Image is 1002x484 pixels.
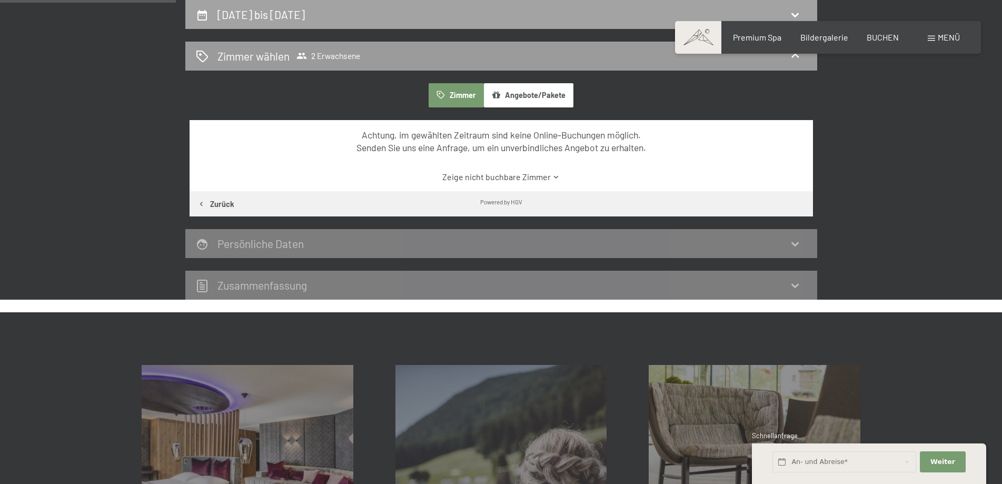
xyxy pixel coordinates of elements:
[429,83,483,107] button: Zimmer
[217,8,305,21] h2: [DATE] bis [DATE]
[938,32,960,42] span: Menü
[480,197,522,206] div: Powered by HGV
[800,32,848,42] a: Bildergalerie
[190,191,242,216] button: Zurück
[920,451,965,473] button: Weiter
[867,32,899,42] a: BUCHEN
[217,279,307,292] h2: Zusammen­fassung
[484,83,573,107] button: Angebote/Pakete
[217,48,290,64] h2: Zimmer wählen
[930,457,955,467] span: Weiter
[217,237,304,250] h2: Persönliche Daten
[296,51,360,61] span: 2 Erwachsene
[752,431,798,440] span: Schnellanfrage
[208,129,794,154] div: Achtung, im gewählten Zeitraum sind keine Online-Buchungen möglich. Senden Sie uns eine Anfrage, ...
[733,32,781,42] a: Premium Spa
[208,171,794,183] a: Zeige nicht buchbare Zimmer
